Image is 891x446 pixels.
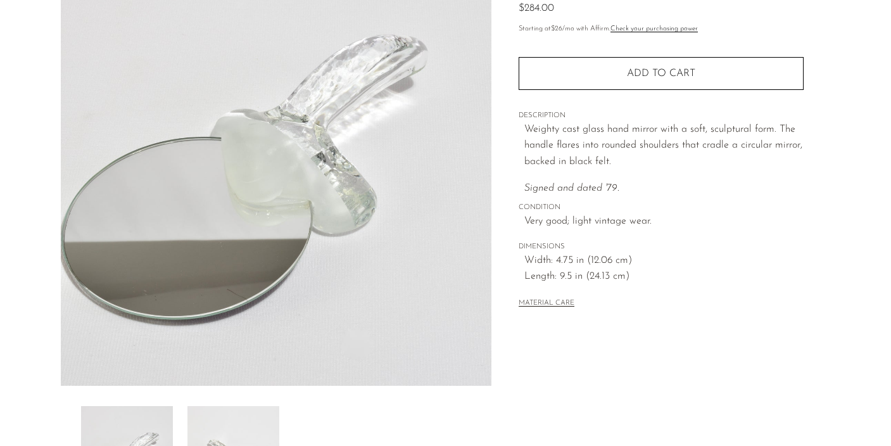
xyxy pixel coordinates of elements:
span: CONDITION [519,202,804,213]
button: Add to cart [519,57,804,90]
span: DIMENSIONS [519,241,804,253]
span: Length: 9.5 in (24.13 cm) [524,269,804,285]
button: MATERIAL CARE [519,299,574,309]
span: DESCRIPTION [519,110,804,122]
span: Very good; light vintage wear. [524,213,804,230]
span: Add to cart [627,68,695,79]
em: Signed and dated '79. [524,183,619,193]
span: Width: 4.75 in (12.06 cm) [524,253,804,269]
span: $26 [551,25,562,32]
p: Weighty cast glass hand mirror with a soft, sculptural form. The handle flares into rounded shoul... [524,122,804,170]
p: Starting at /mo with Affirm. [519,23,804,35]
span: $284.00 [519,3,554,13]
a: Check your purchasing power - Learn more about Affirm Financing (opens in modal) [610,25,698,32]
